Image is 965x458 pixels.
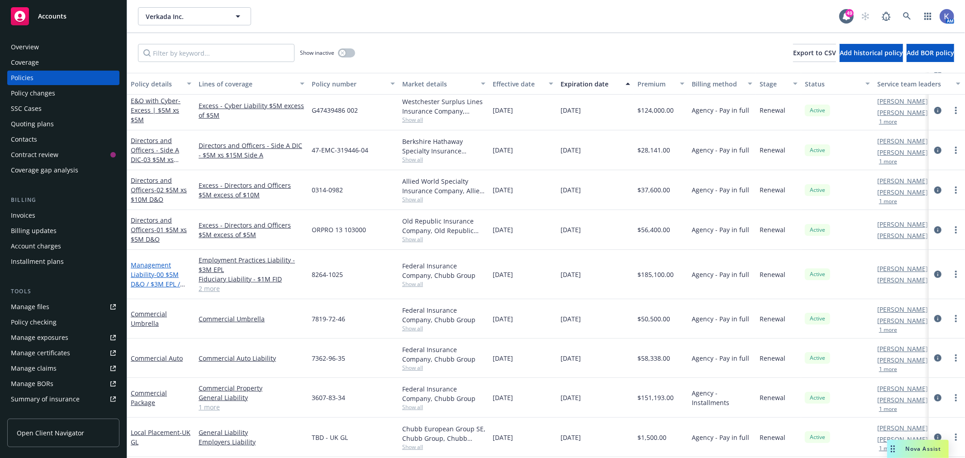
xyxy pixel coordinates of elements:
[195,73,308,95] button: Lines of coverage
[692,105,749,115] span: Agency - Pay in full
[131,225,187,243] span: - 01 $5M xs $5M D&O
[199,255,304,274] a: Employment Practices Liability - $3M EPL
[7,208,119,223] a: Invoices
[951,145,961,156] a: more
[38,13,67,20] span: Accounts
[7,101,119,116] a: SSC Cases
[199,284,304,293] a: 2 more
[808,433,827,441] span: Active
[312,105,358,115] span: G47439486 002
[402,280,485,288] span: Show all
[637,145,670,155] span: $28,141.00
[805,79,860,89] div: Status
[131,155,181,173] span: - 03 $5M xs $15M Side A DIC
[561,393,581,402] span: [DATE]
[7,4,119,29] a: Accounts
[11,208,35,223] div: Invoices
[557,73,634,95] button: Expiration date
[199,383,304,393] a: Commercial Property
[756,73,801,95] button: Stage
[131,96,181,124] span: - Excess | $5M xs $5M
[402,403,485,411] span: Show all
[932,432,943,443] a: circleInformation
[199,181,304,200] a: Excess - Directors and Officers $5M excess of $10M
[7,315,119,329] a: Policy checking
[907,44,954,62] button: Add BOR policy
[877,148,928,157] a: [PERSON_NAME]
[312,225,366,234] span: ORPRO 13 103000
[877,423,928,433] a: [PERSON_NAME]
[308,73,399,95] button: Policy number
[131,216,187,243] a: Directors and Officers
[877,316,928,325] a: [PERSON_NAME]
[11,377,53,391] div: Manage BORs
[808,315,827,323] span: Active
[877,231,928,240] a: [PERSON_NAME]
[877,7,895,25] a: Report a Bug
[312,314,345,324] span: 7819-72-46
[846,9,854,17] div: 49
[131,310,167,328] a: Commercial Umbrella
[7,300,119,314] a: Manage files
[493,225,513,234] span: [DATE]
[402,79,475,89] div: Market details
[692,314,749,324] span: Agency - Pay in full
[402,424,485,443] div: Chubb European Group SE, Chubb Group, Chubb Group (International)
[7,361,119,376] a: Manage claims
[138,44,295,62] input: Filter by keyword...
[877,219,928,229] a: [PERSON_NAME]
[637,353,670,363] span: $58,338.00
[561,225,581,234] span: [DATE]
[877,176,928,186] a: [PERSON_NAME]
[7,392,119,406] a: Summary of insurance
[199,428,304,437] a: General Liability
[131,96,181,124] a: E&O with Cyber
[856,7,875,25] a: Start snowing
[493,433,513,442] span: [DATE]
[877,187,928,197] a: [PERSON_NAME]
[489,73,557,95] button: Effective date
[932,353,943,363] a: circleInformation
[7,132,119,147] a: Contacts
[877,108,928,117] a: [PERSON_NAME]
[692,270,749,279] span: Agency - Pay in full
[808,394,827,402] span: Active
[402,137,485,156] div: Berkshire Hathaway Specialty Insurance Company, Berkshire Hathaway Specialty Insurance
[879,327,897,333] button: 1 more
[940,9,954,24] img: photo
[932,105,943,116] a: circleInformation
[951,269,961,280] a: more
[906,445,941,453] span: Nova Assist
[561,145,581,155] span: [DATE]
[877,79,951,89] div: Service team leaders
[7,287,119,296] div: Tools
[11,392,80,406] div: Summary of insurance
[493,270,513,279] span: [DATE]
[951,353,961,363] a: more
[199,141,304,160] a: Directors and Officers - Side A DIC - $5M xs $15M Side A
[402,305,485,324] div: Federal Insurance Company, Chubb Group
[692,353,749,363] span: Agency - Pay in full
[561,353,581,363] span: [DATE]
[402,97,485,116] div: Westchester Surplus Lines Insurance Company, Chubb Group, RT Specialty Insurance Services, LLC (R...
[131,261,180,307] a: Management Liability
[312,353,345,363] span: 7362-96-35
[808,226,827,234] span: Active
[493,314,513,324] span: [DATE]
[7,55,119,70] a: Coverage
[312,145,368,155] span: 47-EMC-319446-04
[131,354,183,363] a: Commercial Auto
[402,216,485,235] div: Old Republic Insurance Company, Old Republic General Insurance Group
[493,79,543,89] div: Effective date
[887,440,949,458] button: Nova Assist
[7,117,119,131] a: Quoting plans
[199,353,304,363] a: Commercial Auto Liability
[692,433,749,442] span: Agency - Pay in full
[131,389,167,407] a: Commercial Package
[402,261,485,280] div: Federal Insurance Company, Chubb Group
[760,145,785,155] span: Renewal
[793,48,836,57] span: Export to CSV
[877,305,928,314] a: [PERSON_NAME]
[688,73,756,95] button: Billing method
[493,145,513,155] span: [DATE]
